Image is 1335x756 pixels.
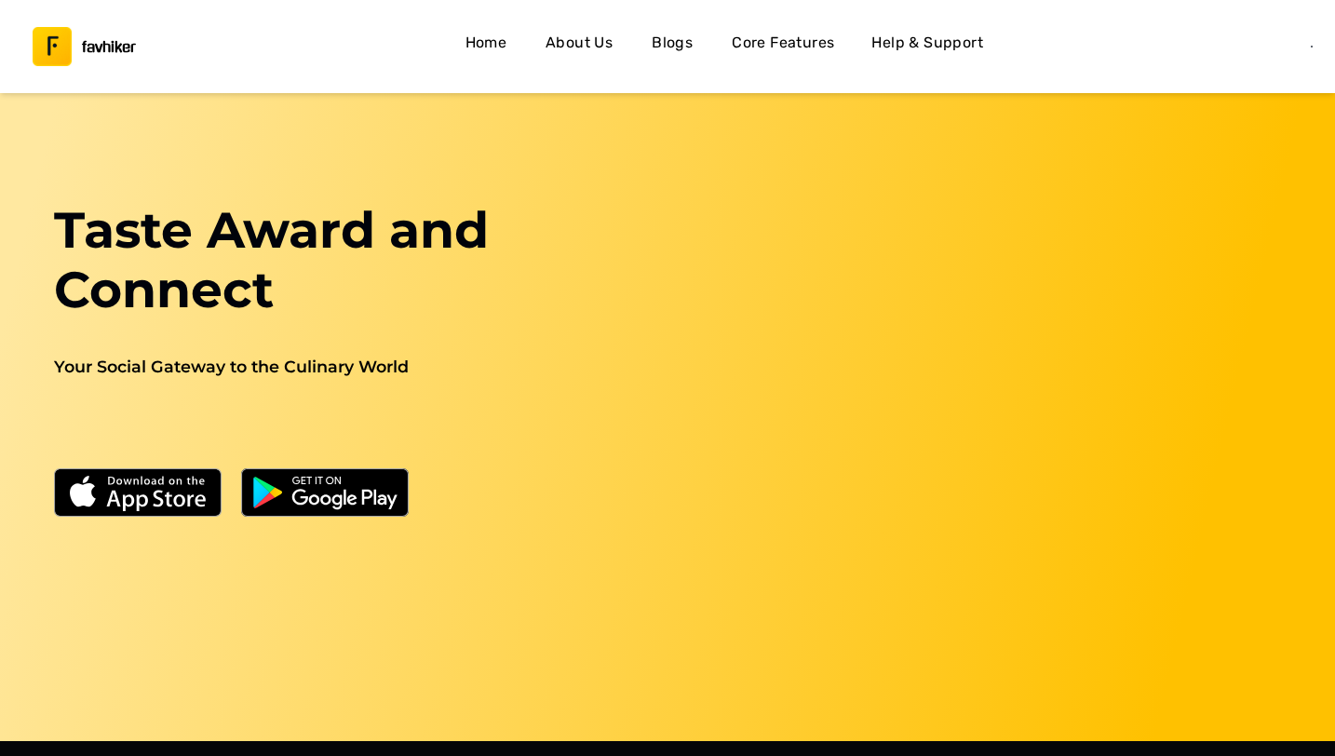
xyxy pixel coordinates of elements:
a: Home [456,25,516,68]
a: Blogs [642,25,702,68]
img: Google Play [241,468,409,517]
a: About Us [538,25,620,68]
button: Help & Support [864,25,991,68]
a: Core Features [724,25,842,68]
h4: Core Features [732,31,834,55]
img: App Store [54,468,222,517]
h4: Blogs [652,31,693,55]
iframe: Embedded youtube [690,200,1289,537]
h3: favhiker [82,40,136,54]
h4: About Us [546,31,613,55]
h4: Home [465,31,507,55]
h4: Help & Support [871,31,983,55]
